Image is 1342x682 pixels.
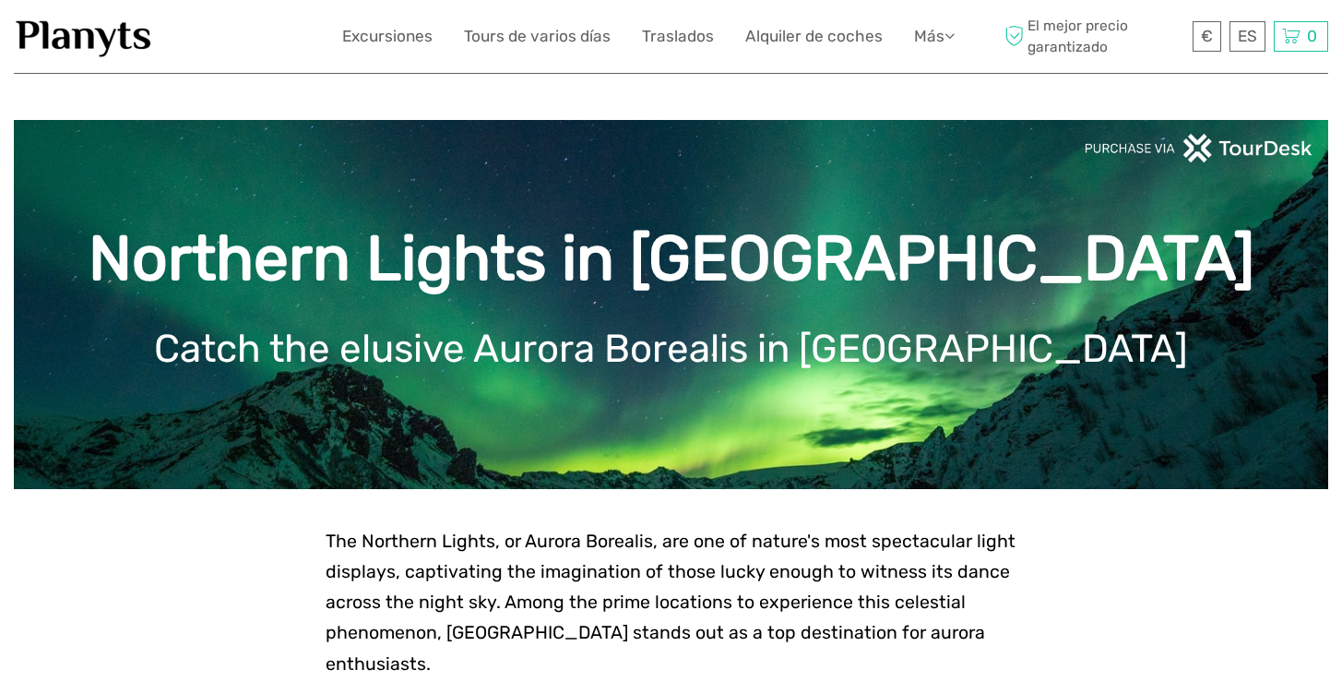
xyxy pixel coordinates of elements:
a: Tours de varios días [464,23,611,50]
a: Más [914,23,955,50]
a: Excursiones [342,23,433,50]
span: El mejor precio garantizado [1000,16,1188,56]
a: Traslados [642,23,714,50]
h1: Northern Lights in [GEOGRAPHIC_DATA] [42,221,1300,296]
img: 1453-555b4ac7-172b-4ae9-927d-298d0724a4f4_logo_small.jpg [14,14,154,59]
img: PurchaseViaTourDeskwhite.png [1084,134,1314,162]
a: Alquiler de coches [745,23,883,50]
span: 0 [1304,27,1320,45]
span: The Northern Lights, or Aurora Borealis, are one of nature's most spectacular light displays, cap... [326,531,1015,675]
h1: Catch the elusive Aurora Borealis in [GEOGRAPHIC_DATA] [42,326,1300,372]
div: ES [1229,21,1265,52]
span: € [1201,27,1213,45]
